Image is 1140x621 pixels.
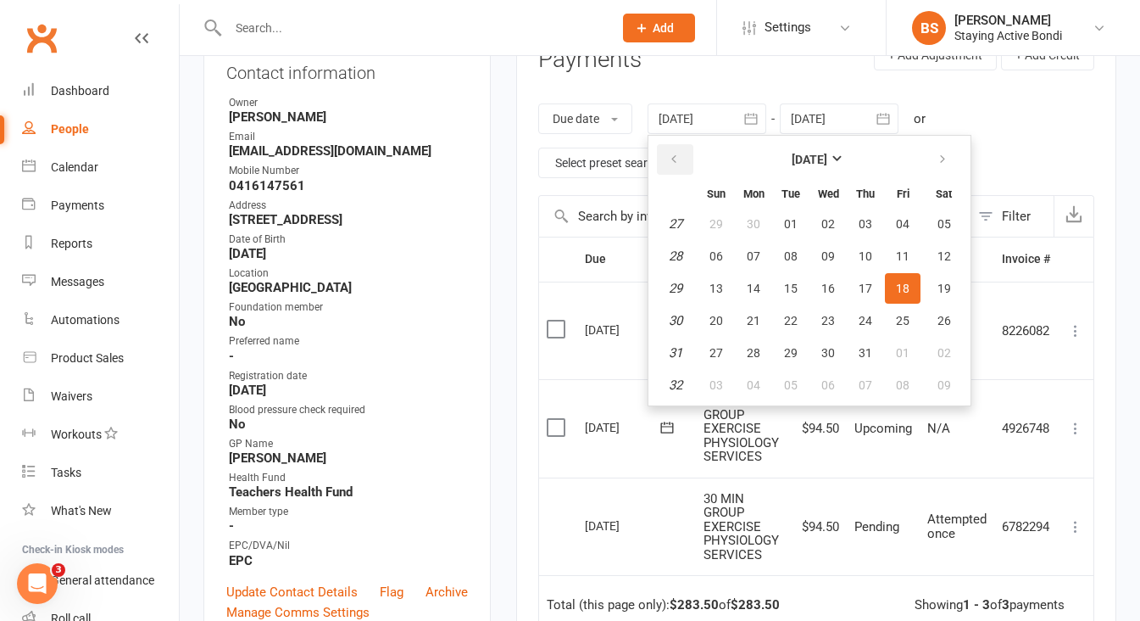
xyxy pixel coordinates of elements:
[937,314,951,327] span: 26
[22,562,179,600] a: General attendance kiosk mode
[229,504,468,520] div: Member type
[1002,206,1031,227] div: Filter
[854,421,912,436] span: Upcoming
[229,280,468,295] strong: [GEOGRAPHIC_DATA]
[229,470,468,486] div: Health Fund
[784,282,798,295] span: 15
[22,148,179,187] a: Calendar
[736,241,771,271] button: 07
[229,314,468,329] strong: No
[229,368,468,384] div: Registration date
[698,209,734,239] button: 29
[51,428,102,441] div: Workouts
[229,143,468,159] strong: [EMAIL_ADDRESS][DOMAIN_NAME]
[821,378,835,392] span: 06
[773,305,809,336] button: 22
[747,346,760,360] span: 28
[669,281,682,296] em: 29
[810,209,846,239] button: 02
[22,339,179,378] a: Product Sales
[51,313,120,327] div: Automations
[229,109,468,125] strong: [PERSON_NAME]
[709,217,723,231] span: 29
[914,109,926,129] div: or
[789,379,847,478] td: $94.50
[229,383,468,398] strong: [DATE]
[773,370,809,400] button: 05
[937,346,951,360] span: 02
[51,122,89,136] div: People
[229,349,468,364] strong: -
[821,346,835,360] span: 30
[848,305,883,336] button: 24
[954,13,1062,28] div: [PERSON_NAME]
[229,417,468,432] strong: No
[922,241,965,271] button: 12
[425,582,468,602] a: Archive
[736,209,771,239] button: 30
[538,47,642,73] h3: Payments
[698,305,734,336] button: 20
[885,241,920,271] button: 11
[781,187,800,200] small: Tuesday
[859,346,872,360] span: 31
[229,129,468,145] div: Email
[22,110,179,148] a: People
[669,249,682,264] em: 28
[698,241,734,271] button: 06
[577,238,696,281] th: Due
[229,484,468,500] strong: Teachers Health Fund
[22,187,179,225] a: Payments
[810,273,846,304] button: 16
[229,436,468,452] div: GP Name
[789,478,847,576] td: $94.50
[747,378,760,392] span: 04
[896,249,909,263] span: 11
[848,273,883,304] button: 17
[623,14,695,42] button: Add
[51,504,112,517] div: What's New
[229,212,468,227] strong: [STREET_ADDRESS]
[703,393,779,464] span: 30 MIN GROUP EXERCISE PHYSIOLOGY SERVICES
[226,582,358,602] a: Update Contact Details
[22,225,179,263] a: Reports
[585,316,663,343] div: [DATE]
[51,84,109,98] div: Dashboard
[229,246,468,261] strong: [DATE]
[896,346,909,360] span: 01
[747,314,760,327] span: 21
[792,153,827,166] strong: [DATE]
[747,282,760,295] span: 14
[669,378,682,393] em: 32
[963,597,990,613] strong: 1 - 3
[810,370,846,400] button: 06
[1002,597,1009,613] strong: 3
[17,563,58,604] iframe: Intercom live chat
[848,338,883,368] button: 31
[954,28,1062,43] div: Staying Active Bondi
[848,209,883,239] button: 03
[765,8,811,47] span: Settings
[970,196,1054,237] button: Filter
[20,17,63,59] a: Clubworx
[731,597,780,613] strong: $283.50
[885,209,920,239] button: 04
[927,512,987,541] span: Attempted once
[810,305,846,336] button: 23
[709,378,723,392] span: 03
[229,402,468,418] div: Blood pressure check required
[653,21,674,35] span: Add
[994,282,1058,380] td: 8226082
[229,450,468,466] strong: [PERSON_NAME]
[698,370,734,400] button: 03
[709,282,723,295] span: 13
[538,103,632,134] button: Due date
[736,338,771,368] button: 28
[22,492,179,530] a: What's New
[380,582,403,602] a: Flag
[922,305,965,336] button: 26
[885,370,920,400] button: 08
[896,378,909,392] span: 08
[773,241,809,271] button: 08
[703,491,779,562] span: 30 MIN GROUP EXERCISE PHYSIOLOGY SERVICES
